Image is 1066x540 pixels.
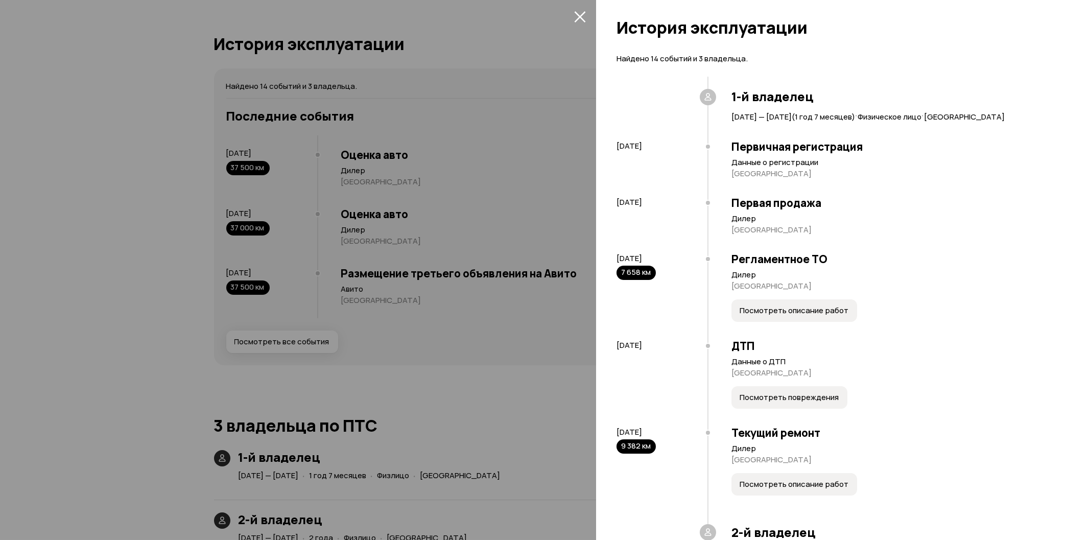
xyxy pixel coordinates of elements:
[924,111,1005,122] span: [GEOGRAPHIC_DATA]
[731,339,1035,353] h3: ДТП
[740,479,848,489] span: Посмотреть описание работ
[617,340,642,350] span: [DATE]
[617,253,642,264] span: [DATE]
[858,111,921,122] span: Физическое лицо
[731,140,1035,153] h3: Первичная регистрация
[731,89,1035,104] h3: 1-й владелец
[617,140,642,151] span: [DATE]
[731,357,1035,367] p: Данные о ДТП
[731,455,1035,465] p: [GEOGRAPHIC_DATA]
[617,53,1035,64] p: Найдено 14 событий и 3 владельца.
[617,197,642,207] span: [DATE]
[572,8,588,25] button: закрыть
[731,473,857,496] button: Посмотреть описание работ
[731,443,1035,454] p: Дилер
[617,427,642,437] span: [DATE]
[731,225,1035,235] p: [GEOGRAPHIC_DATA]
[617,266,656,280] div: 7 658 км
[731,386,847,409] button: Посмотреть повреждения
[617,439,656,454] div: 9 382 км
[731,270,1035,280] p: Дилер
[855,106,858,123] span: ·
[731,169,1035,179] p: [GEOGRAPHIC_DATA]
[740,392,839,403] span: Посмотреть повреждения
[731,281,1035,291] p: [GEOGRAPHIC_DATA]
[731,157,1035,168] p: Данные о регистрации
[731,426,1035,439] h3: Текущий ремонт
[921,106,924,123] span: ·
[731,525,1035,539] h3: 2-й владелец
[731,111,855,122] span: [DATE] — [DATE] ( 1 год 7 месяцев )
[731,252,1035,266] h3: Регламентное ТО
[731,196,1035,209] h3: Первая продажа
[740,306,848,316] span: Посмотреть описание работ
[731,368,1035,378] p: [GEOGRAPHIC_DATA]
[731,214,1035,224] p: Дилер
[731,299,857,322] button: Посмотреть описание работ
